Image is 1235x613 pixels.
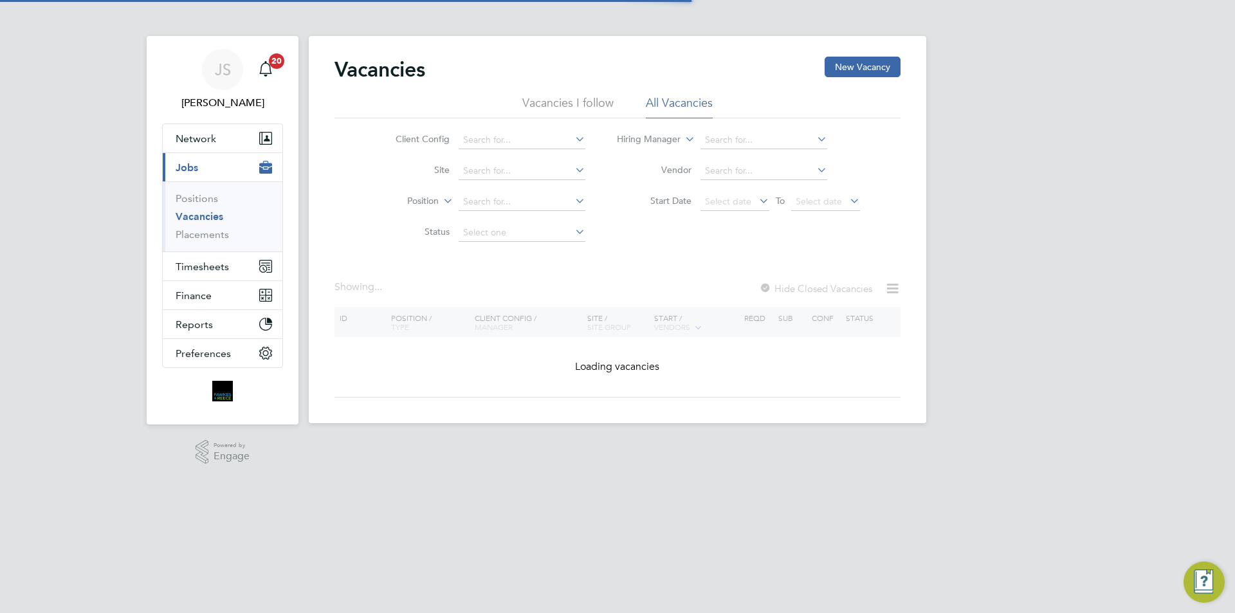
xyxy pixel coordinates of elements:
[617,164,691,176] label: Vendor
[796,196,842,207] span: Select date
[163,181,282,252] div: Jobs
[646,95,713,118] li: All Vacancies
[334,280,385,294] div: Showing
[705,196,751,207] span: Select date
[459,224,585,242] input: Select one
[176,261,229,273] span: Timesheets
[376,164,450,176] label: Site
[759,282,872,295] label: Hide Closed Vacancies
[522,95,614,118] li: Vacancies I follow
[215,61,231,78] span: JS
[617,195,691,206] label: Start Date
[376,133,450,145] label: Client Config
[459,162,585,180] input: Search for...
[176,133,216,145] span: Network
[365,195,439,208] label: Position
[163,339,282,367] button: Preferences
[1184,562,1225,603] button: Engage Resource Center
[162,95,283,111] span: Julia Scholes
[459,193,585,211] input: Search for...
[212,381,233,401] img: bromak-logo-retina.png
[700,162,827,180] input: Search for...
[459,131,585,149] input: Search for...
[196,440,250,464] a: Powered byEngage
[162,49,283,111] a: JS[PERSON_NAME]
[163,153,282,181] button: Jobs
[163,124,282,152] button: Network
[700,131,827,149] input: Search for...
[334,57,425,82] h2: Vacancies
[253,49,279,90] a: 20
[607,133,681,146] label: Hiring Manager
[176,192,218,205] a: Positions
[374,280,382,293] span: ...
[176,161,198,174] span: Jobs
[176,347,231,360] span: Preferences
[376,226,450,237] label: Status
[163,252,282,280] button: Timesheets
[163,281,282,309] button: Finance
[176,210,223,223] a: Vacancies
[176,228,229,241] a: Placements
[176,318,213,331] span: Reports
[147,36,298,425] nav: Main navigation
[825,57,901,77] button: New Vacancy
[214,451,250,462] span: Engage
[163,310,282,338] button: Reports
[772,192,789,209] span: To
[162,381,283,401] a: Go to home page
[214,440,250,451] span: Powered by
[176,289,212,302] span: Finance
[269,53,284,69] span: 20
